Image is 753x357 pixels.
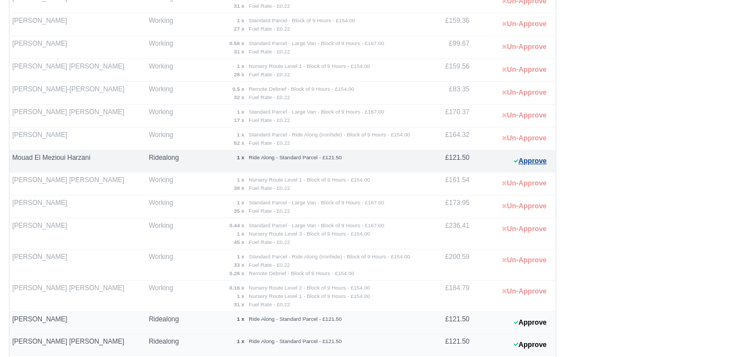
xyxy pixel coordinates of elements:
[146,218,187,250] td: Working
[234,262,245,268] strong: 33 x
[234,26,245,32] strong: 27 x
[9,150,146,173] td: Mouad El Mezioui Harzani
[9,36,146,59] td: [PERSON_NAME]
[423,13,473,36] td: £159.36
[234,3,245,9] strong: 31 x
[146,105,187,128] td: Working
[249,208,290,214] small: Fuel Rate - £0.22
[146,195,187,218] td: Working
[9,281,146,312] td: [PERSON_NAME] [PERSON_NAME]
[249,293,370,299] small: Nursery Route Level 1 - Block of 9 Hours - £154.00
[146,36,187,59] td: Working
[9,218,146,250] td: [PERSON_NAME]
[423,218,473,250] td: £236.41
[146,82,187,105] td: Working
[496,198,552,214] button: Un-Approve
[234,94,245,100] strong: 32 x
[423,105,473,128] td: £170.37
[234,301,245,307] strong: 31 x
[249,199,384,206] small: Standard Parcel - Large Van - Block of 9 Hours - £167.00
[237,109,244,115] strong: 1 x
[9,82,146,105] td: [PERSON_NAME]-[PERSON_NAME]
[249,222,384,228] small: Standard Parcel - Large Van - Block of 9 Hours - £167.00
[237,338,244,344] strong: 1 x
[237,177,244,183] strong: 1 x
[249,140,290,146] small: Fuel Rate - £0.22
[249,185,290,191] small: Fuel Rate - £0.22
[423,334,473,356] td: £121.50
[249,253,410,260] small: Standard Parcel - Ride Along (Ironhide) - Block of 9 Hours - £154.00
[249,17,355,23] small: Standard Parcel - Block of 9 Hours - £154.00
[237,316,244,322] strong: 1 x
[234,185,245,191] strong: 38 x
[146,281,187,312] td: Working
[249,239,290,245] small: Fuel Rate - £0.22
[234,208,245,214] strong: 35 x
[9,59,146,82] td: [PERSON_NAME] [PERSON_NAME]
[423,195,473,218] td: £173.95
[234,117,245,123] strong: 17 x
[234,239,245,245] strong: 45 x
[249,177,370,183] small: Nursery Route Level 1 - Block of 9 Hours - £154.00
[9,312,146,334] td: [PERSON_NAME]
[423,250,473,281] td: £200.59
[496,175,552,192] button: Un-Approve
[146,13,187,36] td: Working
[423,312,473,334] td: £121.50
[496,130,552,146] button: Un-Approve
[249,338,342,344] small: Ride Along - Standard Parcel - £121.50
[508,153,553,169] button: Approve
[423,281,473,312] td: £184.79
[496,62,552,78] button: Un-Approve
[249,117,290,123] small: Fuel Rate - £0.22
[9,250,146,281] td: [PERSON_NAME]
[249,71,290,77] small: Fuel Rate - £0.22
[146,128,187,150] td: Working
[496,16,552,32] button: Un-Approve
[249,154,342,160] small: Ride Along - Standard Parcel - £121.50
[496,85,552,101] button: Un-Approve
[249,301,290,307] small: Fuel Rate - £0.22
[249,262,290,268] small: Fuel Rate - £0.22
[9,173,146,195] td: [PERSON_NAME] [PERSON_NAME]
[249,94,290,100] small: Fuel Rate - £0.22
[249,285,370,291] small: Nursery Route Level 2 - Block of 9 Hours - £154.00
[237,131,244,138] strong: 1 x
[237,63,244,69] strong: 1 x
[146,312,187,334] td: Ridealong
[146,59,187,82] td: Working
[237,253,244,260] strong: 1 x
[423,128,473,150] td: £164.32
[146,150,187,173] td: Ridealong
[249,63,370,69] small: Nursery Route Level 1 - Block of 9 Hours - £154.00
[234,48,245,55] strong: 31 x
[9,105,146,128] td: [PERSON_NAME] [PERSON_NAME]
[423,59,473,82] td: £159.56
[249,40,384,46] small: Standard Parcel - Large Van - Block of 9 Hours - £167.00
[697,304,753,357] iframe: Chat Widget
[423,82,473,105] td: £83.35
[496,283,552,300] button: Un-Approve
[9,128,146,150] td: [PERSON_NAME]
[237,293,244,299] strong: 1 x
[237,199,244,206] strong: 1 x
[237,154,244,160] strong: 1 x
[9,13,146,36] td: [PERSON_NAME]
[249,316,342,322] small: Ride Along - Standard Parcel - £121.50
[237,17,244,23] strong: 1 x
[496,221,552,237] button: Un-Approve
[249,26,290,32] small: Fuel Rate - £0.22
[230,285,245,291] strong: 0.16 x
[237,231,244,237] strong: 1 x
[146,250,187,281] td: Working
[9,195,146,218] td: [PERSON_NAME]
[146,334,187,356] td: Ridealong
[146,173,187,195] td: Working
[249,270,354,276] small: Remote Debrief - Block of 9 Hours - £154.00
[230,222,245,228] strong: 0.44 x
[230,270,245,276] strong: 0.26 x
[423,173,473,195] td: £161.54
[249,48,290,55] small: Fuel Rate - £0.22
[230,40,245,46] strong: 0.56 x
